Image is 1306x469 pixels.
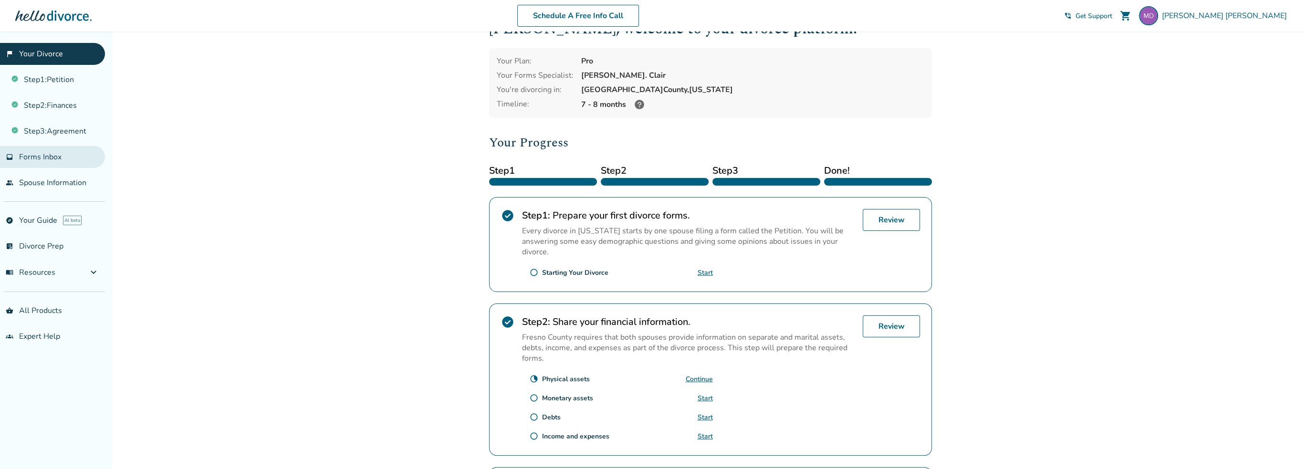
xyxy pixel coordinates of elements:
span: flag_2 [6,50,13,58]
span: Resources [6,267,55,278]
a: Review [863,209,920,231]
img: michelledodson1115@gmail.com [1139,6,1158,25]
span: radio_button_unchecked [530,413,538,421]
div: [GEOGRAPHIC_DATA] County, [US_STATE] [581,84,924,95]
span: groups [6,333,13,340]
div: Physical assets [542,375,590,384]
span: inbox [6,153,13,161]
span: shopping_cart [1120,10,1131,21]
div: [PERSON_NAME]. Clair [581,70,924,81]
h2: Prepare your first divorce forms. [522,209,855,222]
span: phone_in_talk [1064,12,1072,20]
span: radio_button_unchecked [530,394,538,402]
span: Step 2 [601,164,709,178]
span: shopping_basket [6,307,13,314]
p: Every divorce in [US_STATE] starts by one spouse filing a form called the Petition. You will be a... [522,226,855,257]
div: Pro [581,56,924,66]
div: Timeline: [497,99,574,110]
span: Done! [824,164,932,178]
strong: Step 1 : [522,209,550,222]
a: phone_in_talkGet Support [1064,11,1112,21]
span: check_circle [501,209,514,222]
div: 7 - 8 months [581,99,924,110]
a: Review [863,315,920,337]
h2: Your Progress [489,133,932,152]
span: Step 3 [712,164,820,178]
div: Income and expenses [542,432,609,441]
span: [PERSON_NAME] [PERSON_NAME] [1162,10,1291,21]
span: people [6,179,13,187]
a: Continue [686,375,713,384]
span: list_alt_check [6,242,13,250]
div: Monetary assets [542,394,593,403]
span: radio_button_unchecked [530,268,538,277]
span: clock_loader_40 [530,375,538,383]
a: Start [698,432,713,441]
a: Start [698,413,713,422]
div: Your Plan: [497,56,574,66]
span: expand_more [88,267,99,278]
div: Your Forms Specialist: [497,70,574,81]
strong: Step 2 : [522,315,550,328]
div: You're divorcing in: [497,84,574,95]
span: Step 1 [489,164,597,178]
span: AI beta [63,216,82,225]
h2: Share your financial information. [522,315,855,328]
div: Debts [542,413,561,422]
a: Start [698,394,713,403]
p: Fresno County requires that both spouses provide information on separate and marital assets, debt... [522,332,855,364]
a: Start [698,268,713,277]
span: Get Support [1076,11,1112,21]
iframe: Chat Widget [1258,423,1306,469]
span: radio_button_unchecked [530,432,538,440]
span: Forms Inbox [19,152,62,162]
a: Schedule A Free Info Call [517,5,639,27]
div: Starting Your Divorce [542,268,608,277]
span: check_circle [501,315,514,329]
span: menu_book [6,269,13,276]
span: explore [6,217,13,224]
